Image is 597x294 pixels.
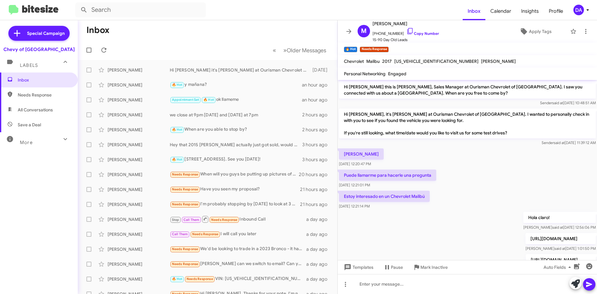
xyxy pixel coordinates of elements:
[192,232,219,236] span: Needs Response
[306,246,332,252] div: a day ago
[20,63,38,68] span: Labels
[552,225,563,230] span: said at
[86,25,109,35] h1: Inbox
[170,215,306,223] div: Inbound Call
[287,47,326,54] span: Older Messages
[170,245,306,253] div: We'd be looking to trade in a 2023 Bronco - it has a Sasquatch package and upgraded tech package....
[172,202,198,206] span: Needs Response
[108,127,170,133] div: [PERSON_NAME]
[172,247,198,251] span: Needs Response
[382,58,392,64] span: 2017
[108,156,170,163] div: [PERSON_NAME]
[170,231,306,238] div: I will call you later
[373,20,439,27] span: [PERSON_NAME]
[18,107,53,113] span: All Conversations
[108,276,170,282] div: [PERSON_NAME]
[529,26,552,37] span: Apply Tags
[554,246,565,251] span: said at
[552,100,563,105] span: said at
[172,218,179,222] span: Stop
[302,97,332,103] div: an hour ago
[394,58,479,64] span: [US_VEHICLE_IDENTIFICATION_NUMBER]
[300,201,332,208] div: 21 hours ago
[420,262,448,273] span: Mark Inactive
[269,44,280,57] button: Previous
[544,2,568,20] a: Profile
[273,46,276,54] span: «
[170,67,309,73] div: Hi [PERSON_NAME] it's [PERSON_NAME] at Ourisman Chevrolet of [GEOGRAPHIC_DATA]. Just wanted to fo...
[525,233,596,244] p: [URL][DOMAIN_NAME]
[306,216,332,222] div: a day ago
[339,148,384,160] p: [PERSON_NAME]
[302,112,332,118] div: 2 hours ago
[187,277,213,281] span: Needs Response
[299,171,332,178] div: 20 hours ago
[339,183,370,187] span: [DATE] 12:21:01 PM
[211,218,238,222] span: Needs Response
[542,140,596,145] span: Sender [DATE] 11:39:12 AM
[554,140,565,145] span: said at
[485,2,516,20] a: Calendar
[309,67,332,73] div: [DATE]
[18,92,71,98] span: Needs Response
[172,83,183,87] span: 🔥 Hot
[108,216,170,222] div: [PERSON_NAME]
[172,172,198,176] span: Needs Response
[406,31,439,36] a: Copy Number
[503,26,567,37] button: Apply Tags
[18,122,41,128] span: Save a Deal
[269,44,330,57] nav: Page navigation example
[339,170,436,181] p: Puede llamarme para hacerle una pregunta
[339,109,596,138] p: Hi [PERSON_NAME], it's [PERSON_NAME] at Ourisman Chevrolet of [GEOGRAPHIC_DATA]. I wanted to pers...
[339,191,430,202] p: Estoy interesado en un Chevrolet Malibú
[344,71,386,77] span: Personal Networking
[306,261,332,267] div: a day ago
[373,37,439,43] span: 15-90 Day Old Leads
[170,81,302,88] div: y mañana?
[170,186,300,193] div: Have you seen my proposal?
[172,128,183,132] span: 🔥 Hot
[108,97,170,103] div: [PERSON_NAME]
[172,98,199,102] span: Appointment Set
[108,261,170,267] div: [PERSON_NAME]
[27,30,65,36] span: Special Campaign
[339,81,596,99] p: Hi [PERSON_NAME] this is [PERSON_NAME], Sales Manager at Ourisman Chevrolet of [GEOGRAPHIC_DATA]....
[481,58,516,64] span: [PERSON_NAME]
[18,77,71,83] span: Inbox
[540,100,596,105] span: Sender [DATE] 10:48:51 AM
[391,262,403,273] span: Pause
[366,58,380,64] span: Malibu
[343,262,373,273] span: Templates
[108,246,170,252] div: [PERSON_NAME]
[170,156,302,163] div: [STREET_ADDRESS]. See you [DATE]!
[170,96,302,103] div: ok llameme
[108,82,170,88] div: [PERSON_NAME]
[183,218,200,222] span: Call Them
[516,2,544,20] a: Insights
[108,67,170,73] div: [PERSON_NAME]
[378,262,408,273] button: Pause
[20,140,33,145] span: More
[170,275,306,282] div: VIN: [US_VEHICLE_IDENTIFICATION_NUMBER]
[170,171,299,178] div: When will you guys be putting up pictures of the 23 red model y?
[338,262,378,273] button: Templates
[172,187,198,191] span: Needs Response
[408,262,453,273] button: Mark Inactive
[302,142,332,148] div: 3 hours ago
[170,201,300,208] div: I'm probably stopping by [DATE] to look at 3 Trail Boss Colorados. 2 white and 1 silver. The ones...
[306,231,332,237] div: a day ago
[172,262,198,266] span: Needs Response
[523,225,596,230] span: [PERSON_NAME] [DATE] 12:56:06 PM
[108,112,170,118] div: [PERSON_NAME]
[172,277,183,281] span: 🔥 Hot
[361,26,367,36] span: M
[300,186,332,193] div: 21 hours ago
[170,142,302,148] div: Hey that 2015 [PERSON_NAME] actually just got sold, would you be open to another one?
[539,262,578,273] button: Auto Fields
[280,44,330,57] button: Next
[108,201,170,208] div: [PERSON_NAME]
[8,26,70,41] a: Special Campaign
[203,98,214,102] span: 🔥 Hot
